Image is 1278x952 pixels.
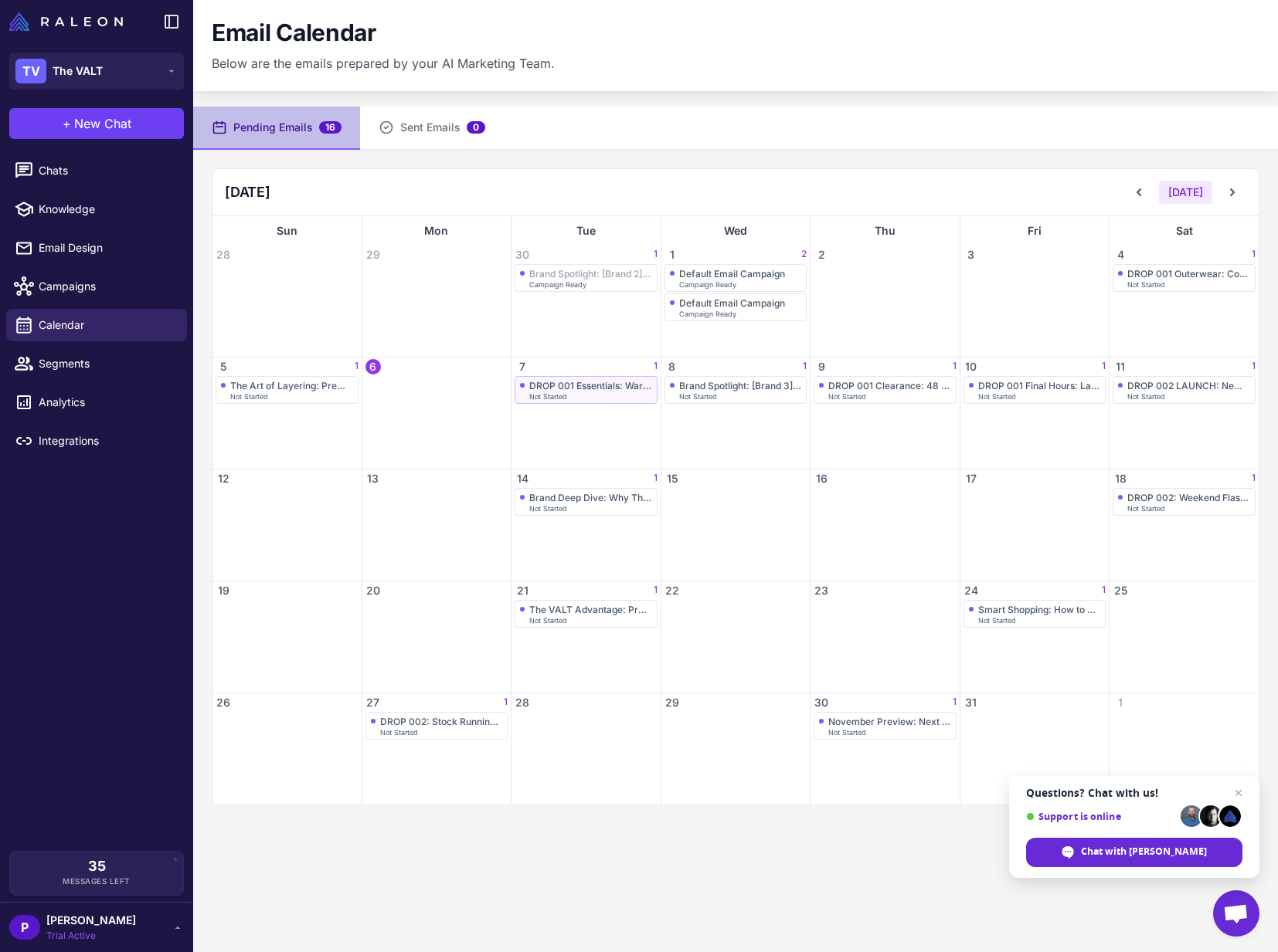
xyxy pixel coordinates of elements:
span: 16 [814,471,829,486]
span: 20 [365,583,381,598]
span: 1 [504,695,508,710]
span: 1 [953,359,957,374]
span: 15 [664,471,680,486]
div: Mon [362,216,512,246]
div: DROP 001 Outerwear: Cold Weather Coming Fast [1127,268,1250,280]
div: DROP 001 Essentials: Wardrobe Staples Under $100 [529,380,652,391]
a: Chats [6,154,187,187]
span: The VALT [53,63,103,80]
span: 30 [814,695,829,710]
span: Not Started [529,393,567,400]
div: Fri [960,216,1110,246]
a: Analytics [6,386,187,418]
span: 1 [664,247,680,263]
button: TVThe VALT [9,53,184,90]
span: 6 [365,359,381,374]
span: 21 [515,583,530,598]
span: Not Started [679,393,717,400]
span: [PERSON_NAME] [46,912,136,929]
div: Brand Deep Dive: Why These Prices Don't Exist Elsewhere [529,492,652,503]
span: 9 [814,359,829,374]
h2: [DATE] [225,181,270,202]
span: Calendar [39,317,175,334]
span: 18 [1113,471,1128,486]
div: Wed [661,216,811,246]
span: Campaign Ready [679,281,736,288]
span: 26 [216,695,231,710]
div: DROP 001 Clearance: 48 Hours Left [828,380,951,391]
span: 1 [654,359,658,374]
span: 1 [803,359,807,374]
span: Knowledge [39,201,175,218]
div: DROP 002 LAUNCH: New Brands, Same Unbeatable Prices [1127,380,1250,391]
span: 10 [964,359,979,374]
span: 3 [964,247,979,263]
span: + [63,114,71,133]
span: Not Started [1127,281,1165,288]
span: 29 [664,695,680,710]
span: 28 [515,695,530,710]
div: DROP 002: Stock Running Low Alert [380,716,503,727]
span: 22 [664,583,680,598]
span: Trial Active [46,929,136,943]
span: 35 [88,859,106,873]
div: P [9,915,40,940]
span: Not Started [978,393,1016,400]
span: Not Started [1127,505,1165,512]
span: Not Started [230,393,268,400]
div: Default Email Campaign [679,268,785,280]
span: Not Started [828,393,866,400]
button: Sent Emails0 [360,107,504,150]
div: DROP 002: Weekend Flash Sale [1127,492,1250,503]
span: 28 [216,247,231,263]
div: November Preview: Next Drop Brands Revealed [828,716,951,727]
span: 2 [814,247,829,263]
span: 30 [515,247,530,263]
span: Campaign Ready [679,310,736,317]
span: 11 [1113,359,1128,374]
span: 1 [1252,247,1256,263]
span: 4 [1113,247,1128,263]
div: Sat [1110,216,1259,246]
span: Close chat [1229,784,1248,802]
p: Below are the emails prepared by your AI Marketing Team. [212,54,555,73]
span: 23 [814,583,829,598]
span: Campaigns [39,278,175,295]
span: Support is online [1026,811,1175,822]
a: Raleon Logo [9,12,129,31]
div: Open chat [1213,890,1259,937]
span: Not Started [529,505,567,512]
span: 1 [1113,695,1128,710]
span: Messages Left [63,876,131,887]
a: Calendar [6,309,187,341]
h1: Email Calendar [212,19,376,48]
span: 1 [953,695,957,710]
span: 0 [467,121,485,134]
span: 24 [964,583,979,598]
span: Segments [39,355,175,372]
div: DROP 001 Final Hours: Last Call [978,380,1101,391]
span: 19 [216,583,231,598]
span: 1 [1252,359,1256,374]
a: Segments [6,347,187,380]
span: 1 [1102,359,1106,374]
span: 1 [355,359,359,374]
img: Raleon Logo [9,12,123,31]
span: 2 [801,247,807,263]
span: 29 [365,247,381,263]
span: 31 [964,695,979,710]
span: 1 [654,247,658,263]
div: Chat with Raleon [1026,838,1242,867]
div: Smart Shopping: How to Build a Premium Wardrobe for Less [978,604,1101,615]
span: Email Design [39,239,175,256]
span: Not Started [380,729,418,736]
span: Not Started [529,617,567,624]
span: Questions? Chat with us! [1026,787,1242,799]
span: 14 [515,471,530,486]
span: 16 [319,121,342,134]
span: 12 [216,471,231,486]
button: Pending Emails16 [193,107,360,150]
span: Analytics [39,394,175,411]
a: Campaigns [6,270,187,303]
span: 17 [964,471,979,486]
